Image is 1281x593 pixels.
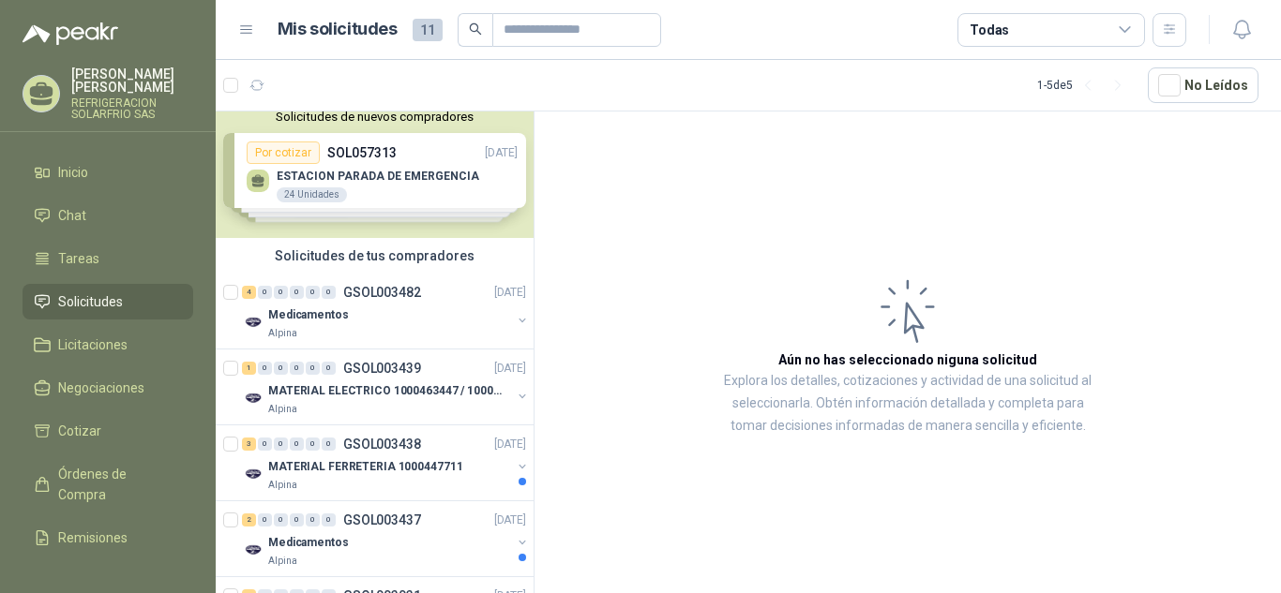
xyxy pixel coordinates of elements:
[23,22,118,45] img: Logo peakr
[494,284,526,302] p: [DATE]
[258,437,272,451] div: 0
[58,421,101,441] span: Cotizar
[258,513,272,526] div: 0
[343,362,421,375] p: GSOL003439
[242,463,264,485] img: Company Logo
[58,527,128,548] span: Remisiones
[343,513,421,526] p: GSOL003437
[23,198,193,233] a: Chat
[23,284,193,319] a: Solicitudes
[274,513,288,526] div: 0
[322,286,336,299] div: 0
[23,370,193,406] a: Negociaciones
[494,360,526,378] p: [DATE]
[413,19,443,41] span: 11
[494,436,526,453] p: [DATE]
[58,291,123,312] span: Solicitudes
[268,402,297,417] p: Alpina
[23,241,193,276] a: Tareas
[58,464,175,505] span: Órdenes de Compra
[274,286,288,299] div: 0
[290,286,304,299] div: 0
[58,378,144,398] span: Negociaciones
[290,437,304,451] div: 0
[1037,70,1133,100] div: 1 - 5 de 5
[268,326,297,341] p: Alpina
[322,362,336,375] div: 0
[242,281,530,341] a: 4 0 0 0 0 0 GSOL003482[DATE] Company LogoMedicamentosAlpina
[23,520,193,556] a: Remisiones
[290,362,304,375] div: 0
[242,539,264,561] img: Company Logo
[722,370,1093,437] p: Explora los detalles, cotizaciones y actividad de una solicitud al seleccionarla. Obtén informaci...
[469,22,482,36] span: search
[274,437,288,451] div: 0
[242,362,256,375] div: 1
[268,458,462,476] p: MATERIAL FERRETERIA 1000447711
[343,286,421,299] p: GSOL003482
[242,509,530,569] a: 2 0 0 0 0 0 GSOL003437[DATE] Company LogoMedicamentosAlpina
[343,437,421,451] p: GSOL003438
[322,513,336,526] div: 0
[778,349,1037,370] h3: Aún no has seleccionado niguna solicitud
[970,20,1009,40] div: Todas
[278,16,398,43] h1: Mis solicitudes
[23,413,193,449] a: Cotizar
[322,437,336,451] div: 0
[23,327,193,363] a: Licitaciones
[268,534,349,552] p: Medicamentos
[71,97,193,120] p: REFRIGERACION SOLARFRIO SAS
[306,437,320,451] div: 0
[242,433,530,493] a: 3 0 0 0 0 0 GSOL003438[DATE] Company LogoMATERIAL FERRETERIA 1000447711Alpina
[58,248,99,269] span: Tareas
[242,387,264,409] img: Company Logo
[494,511,526,529] p: [DATE]
[23,456,193,512] a: Órdenes de Compra
[290,513,304,526] div: 0
[274,362,288,375] div: 0
[306,362,320,375] div: 0
[223,110,526,124] button: Solicitudes de nuevos compradores
[71,67,193,94] p: [PERSON_NAME] [PERSON_NAME]
[268,554,297,569] p: Alpina
[258,286,272,299] div: 0
[242,286,256,299] div: 4
[58,205,86,226] span: Chat
[216,238,534,274] div: Solicitudes de tus compradores
[268,382,502,400] p: MATERIAL ELECTRICO 1000463447 / 1000465800
[268,306,349,324] p: Medicamentos
[306,513,320,526] div: 0
[242,437,256,451] div: 3
[242,357,530,417] a: 1 0 0 0 0 0 GSOL003439[DATE] Company LogoMATERIAL ELECTRICO 1000463447 / 1000465800Alpina
[216,102,534,238] div: Solicitudes de nuevos compradoresPor cotizarSOL057313[DATE] ESTACION PARADA DE EMERGENCIA24 Unida...
[268,478,297,493] p: Alpina
[1148,67,1258,103] button: No Leídos
[58,334,128,355] span: Licitaciones
[23,155,193,190] a: Inicio
[242,513,256,526] div: 2
[306,286,320,299] div: 0
[258,362,272,375] div: 0
[242,311,264,334] img: Company Logo
[58,162,88,183] span: Inicio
